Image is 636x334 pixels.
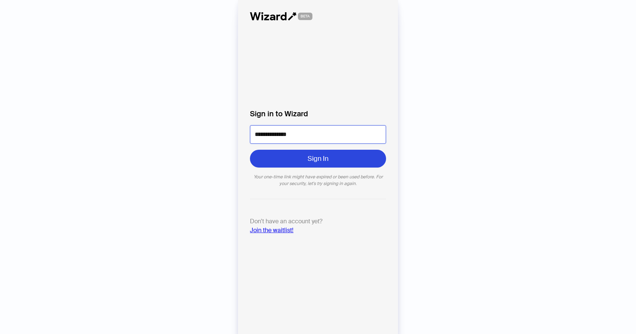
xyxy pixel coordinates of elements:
label: Sign in to Wizard [250,108,386,119]
a: Join the waitlist! [250,226,293,234]
div: Your one-time link might have expired or been used before. For your security, let's try signing i... [250,174,386,187]
p: Don't have an account yet? [250,217,386,235]
span: BETA [298,13,312,20]
button: Sign In [250,150,386,168]
span: Sign In [308,154,328,163]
